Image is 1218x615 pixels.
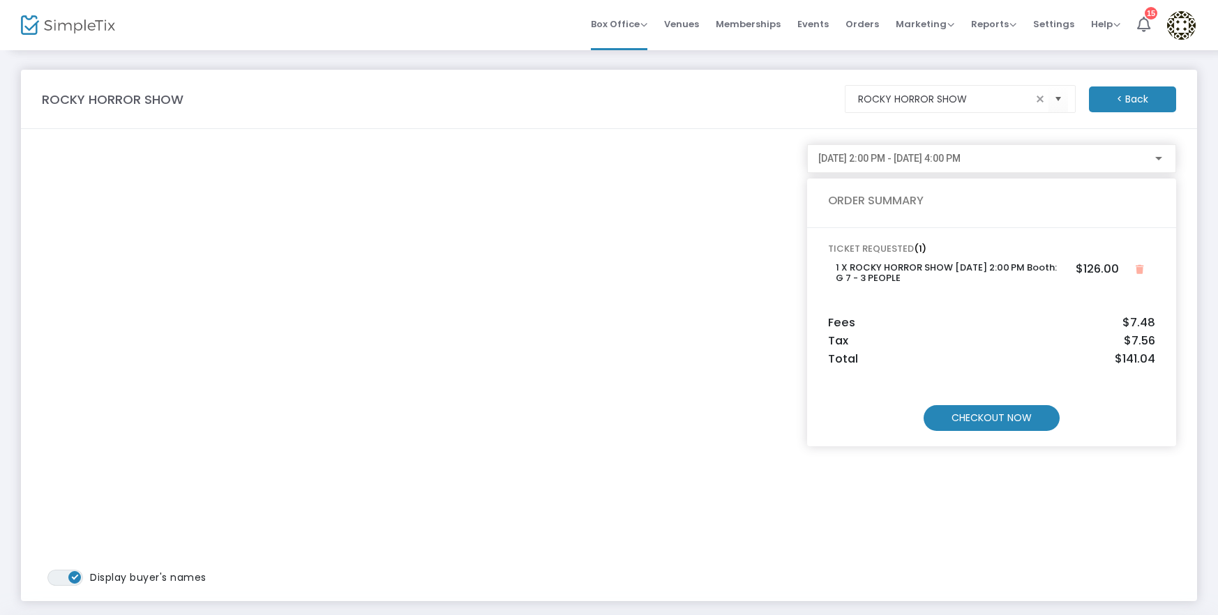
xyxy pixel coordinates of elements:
[72,573,79,580] span: ON
[828,334,1155,348] h5: Tax
[90,570,206,584] span: Display buyer's names
[716,6,781,42] span: Memberships
[1124,334,1155,348] span: $7.56
[797,6,829,42] span: Events
[591,17,647,31] span: Box Office
[896,17,954,31] span: Marketing
[828,194,1155,208] h5: ORDER SUMMARY
[1122,316,1155,330] span: $7.48
[1089,86,1176,112] m-button: < Back
[42,144,793,570] iframe: seating chart
[914,242,926,255] span: (1)
[845,6,879,42] span: Orders
[664,6,699,42] span: Venues
[1145,7,1157,20] div: 15
[1032,91,1048,107] span: clear
[828,352,1155,366] h5: Total
[924,405,1060,431] m-button: CHECKOUT NOW
[858,92,1032,107] input: Select an event
[836,262,1060,284] h6: 1 X ROCKY HORROR SHOW [DATE] 2:00 PM Booth: G 7 - 3 PEOPLE
[1091,17,1120,31] span: Help
[818,153,961,164] span: [DATE] 2:00 PM - [DATE] 4:00 PM
[1033,6,1074,42] span: Settings
[828,316,1155,330] h5: Fees
[1048,85,1068,114] button: Select
[971,17,1016,31] span: Reports
[42,90,183,109] m-panel-title: ROCKY HORROR SHOW
[1131,262,1148,278] button: Close
[828,243,1155,255] h6: TICKET REQUESTED
[1076,262,1119,276] h5: $126.00
[1115,352,1155,366] span: $141.04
